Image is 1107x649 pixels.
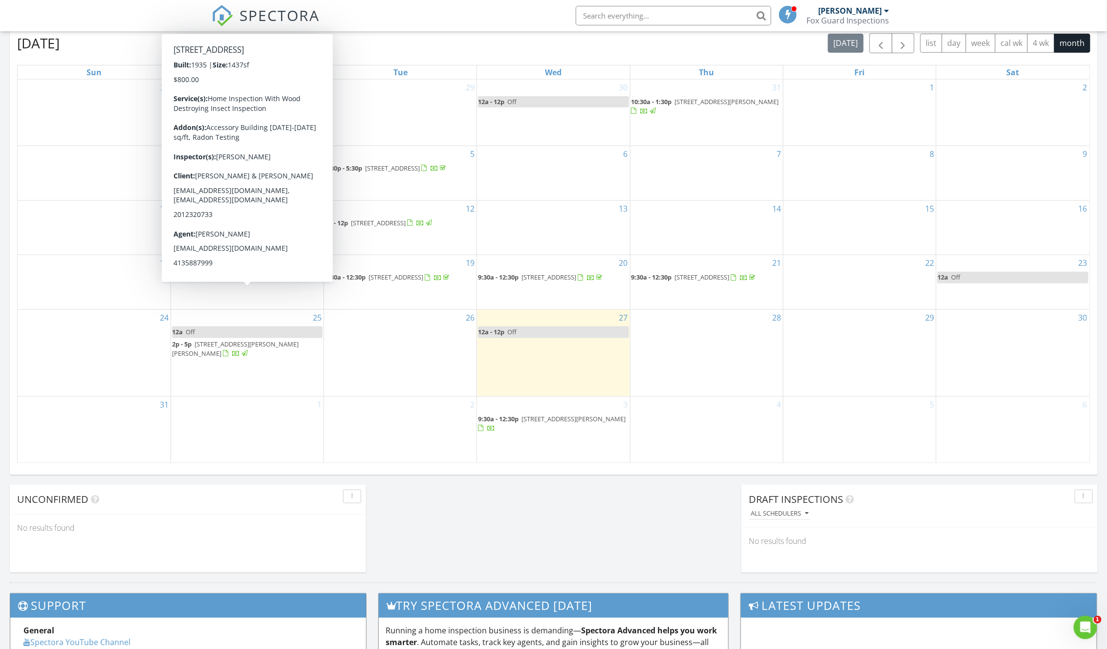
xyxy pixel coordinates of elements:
[1054,34,1090,53] button: month
[85,65,104,79] a: Sunday
[477,310,630,396] td: Go to August 27, 2025
[478,327,504,336] span: 12a - 12p
[325,272,476,283] a: 9:30a - 12:30p [STREET_ADDRESS]
[172,327,183,336] span: 12a
[630,80,783,146] td: Go to July 31, 2025
[936,146,1089,200] td: Go to August 9, 2025
[1077,201,1089,216] a: Go to August 16, 2025
[630,146,783,200] td: Go to August 7, 2025
[631,273,758,281] a: 9:30a - 12:30p [STREET_ADDRESS]
[158,397,171,412] a: Go to August 31, 2025
[749,507,810,520] button: All schedulers
[171,146,324,200] td: Go to August 4, 2025
[923,310,936,325] a: Go to August 29, 2025
[171,396,324,463] td: Go to September 1, 2025
[807,16,890,25] div: Fox Guard Inspections
[212,13,320,34] a: SPECTORA
[630,396,783,463] td: Go to September 4, 2025
[17,493,88,506] span: Unconfirmed
[158,80,171,95] a: Go to July 27, 2025
[18,255,171,310] td: Go to August 17, 2025
[478,272,629,283] a: 9:30a - 12:30p [STREET_ADDRESS]
[869,33,892,53] button: Previous month
[576,6,771,25] input: Search everything...
[172,340,299,358] span: [STREET_ADDRESS][PERSON_NAME][PERSON_NAME]
[171,255,324,310] td: Go to August 18, 2025
[783,310,936,396] td: Go to August 29, 2025
[315,397,324,412] a: Go to September 1, 2025
[325,218,348,227] span: 9a - 12p
[186,327,195,336] span: Off
[631,96,782,117] a: 10:30a - 1:30p [STREET_ADDRESS][PERSON_NAME]
[936,310,1089,396] td: Go to August 30, 2025
[171,310,324,396] td: Go to August 25, 2025
[819,6,882,16] div: [PERSON_NAME]
[749,493,843,506] span: Draft Inspections
[325,217,476,229] a: 9a - 12p [STREET_ADDRESS]
[172,340,299,358] a: 2p - 5p [STREET_ADDRESS][PERSON_NAME][PERSON_NAME]
[936,200,1089,255] td: Go to August 16, 2025
[617,310,630,325] a: Go to August 27, 2025
[324,310,477,396] td: Go to August 26, 2025
[770,255,783,271] a: Go to August 21, 2025
[325,273,451,281] a: 9:30a - 12:30p [STREET_ADDRESS]
[507,327,517,336] span: Off
[158,310,171,325] a: Go to August 24, 2025
[966,34,996,53] button: week
[172,339,323,360] a: 2p - 5p [STREET_ADDRESS][PERSON_NAME][PERSON_NAME]
[325,273,366,281] span: 9:30a - 12:30p
[18,396,171,463] td: Go to August 31, 2025
[622,397,630,412] a: Go to September 3, 2025
[237,65,258,79] a: Monday
[892,33,915,53] button: Next month
[315,146,324,162] a: Go to August 4, 2025
[18,310,171,396] td: Go to August 24, 2025
[468,146,477,162] a: Go to August 5, 2025
[464,310,477,325] a: Go to August 26, 2025
[311,201,324,216] a: Go to August 11, 2025
[325,218,434,227] a: 9a - 12p [STREET_ADDRESS]
[478,414,519,423] span: 9:30a - 12:30p
[853,65,867,79] a: Friday
[1027,34,1055,53] button: 4 wk
[1074,616,1097,639] iframe: Intercom live chat
[477,80,630,146] td: Go to July 30, 2025
[783,255,936,310] td: Go to August 22, 2025
[162,146,171,162] a: Go to August 3, 2025
[324,200,477,255] td: Go to August 12, 2025
[828,34,864,53] button: [DATE]
[936,396,1089,463] td: Go to September 6, 2025
[923,201,936,216] a: Go to August 15, 2025
[631,97,672,106] span: 10:30a - 1:30p
[631,273,672,281] span: 9:30a - 12:30p
[478,273,604,281] a: 9:30a - 12:30p [STREET_ADDRESS]
[18,146,171,200] td: Go to August 3, 2025
[622,146,630,162] a: Go to August 6, 2025
[995,34,1028,53] button: cal wk
[741,528,1098,554] div: No results found
[783,80,936,146] td: Go to August 1, 2025
[783,396,936,463] td: Go to September 5, 2025
[617,255,630,271] a: Go to August 20, 2025
[1081,146,1089,162] a: Go to August 9, 2025
[172,340,192,348] span: 2p - 5p
[186,218,195,227] span: Off
[928,80,936,95] a: Go to August 1, 2025
[775,397,783,412] a: Go to September 4, 2025
[369,273,423,281] span: [STREET_ADDRESS]
[240,5,320,25] span: SPECTORA
[325,163,476,174] a: 2:30p - 5:30p [STREET_ADDRESS]
[464,80,477,95] a: Go to July 29, 2025
[1077,255,1089,271] a: Go to August 23, 2025
[1081,80,1089,95] a: Go to August 2, 2025
[928,146,936,162] a: Go to August 8, 2025
[936,80,1089,146] td: Go to August 2, 2025
[630,200,783,255] td: Go to August 14, 2025
[751,510,808,517] div: All schedulers
[937,273,948,281] span: 12a
[675,273,730,281] span: [STREET_ADDRESS]
[783,200,936,255] td: Go to August 15, 2025
[1094,616,1102,624] span: 1
[10,594,366,618] h3: Support
[477,255,630,310] td: Go to August 20, 2025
